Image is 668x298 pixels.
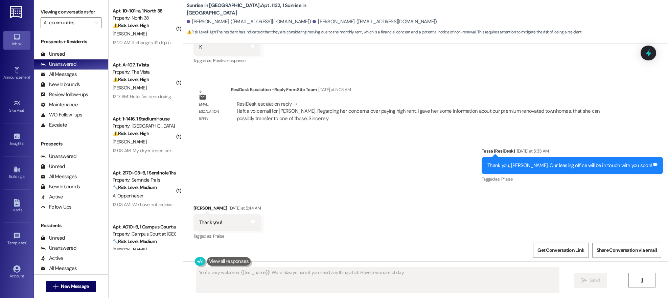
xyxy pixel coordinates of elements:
[113,31,146,37] span: [PERSON_NAME]
[41,245,76,252] div: Unanswered
[41,61,76,68] div: Unanswered
[41,51,65,58] div: Unread
[23,140,24,145] span: •
[30,74,31,79] span: •
[113,247,146,253] span: [PERSON_NAME]
[41,81,80,88] div: New Inbounds
[199,219,222,226] div: Thank you!
[113,130,149,136] strong: ⚠️ Risk Level: High
[113,238,157,244] strong: 🔧 Risk Level: Medium
[592,243,661,258] button: Share Conversation via email
[113,76,149,82] strong: ⚠️ Risk Level: High
[113,7,175,15] div: Apt. 10~101~a, 1 North 38
[113,201,194,208] div: 12:03 AM: We have not received a remote
[41,193,63,200] div: Active
[113,69,175,76] div: Property: The Vista
[196,268,559,293] textarea: You're very welcome, {{first_name}}! We're always here if you need anything at
[113,231,175,238] div: Property: Campus Court at [GEOGRAPHIC_DATA]
[3,230,30,248] a: Templates •
[501,176,512,182] span: Praise
[61,283,89,290] span: New Message
[113,169,175,177] div: Apt. 217D~03~B, 1 Seminole Trails
[41,204,72,211] div: Follow Ups
[41,183,80,190] div: New Inbounds
[113,22,149,28] strong: ⚠️ Risk Level: High
[26,240,27,244] span: •
[94,20,98,25] i: 
[213,58,246,63] span: Positive response
[113,139,146,145] span: [PERSON_NAME]
[41,91,88,98] div: Review follow-ups
[41,121,67,129] div: Escalate
[44,17,91,28] input: All communities
[113,85,146,91] span: [PERSON_NAME]
[227,205,261,212] div: [DATE] at 5:44 AM
[581,278,586,283] i: 
[41,153,76,160] div: Unanswered
[3,164,30,182] a: Buildings
[3,31,30,49] a: Inbox
[589,277,600,284] span: Send
[113,223,175,231] div: Apt. A010~B, 1 Campus Court at [GEOGRAPHIC_DATA]
[41,265,77,272] div: All Messages
[482,174,663,184] div: Tagged as:
[113,39,536,46] div: 12:20 AM: It changes it'll drip constantly and then stop for a bit and start dripping again. Main...
[213,233,224,239] span: Praise
[187,2,322,17] b: Sunrise in [GEOGRAPHIC_DATA]: Apt. 1132, 1 Sunrise in [GEOGRAPHIC_DATA]
[10,6,24,18] img: ResiDesk Logo
[193,231,261,241] div: Tagged as:
[237,101,600,122] div: ResiDesk escalation reply -> I left a voicemail for [PERSON_NAME]. Regarding her concerns over pa...
[34,140,108,147] div: Prospects
[193,56,260,65] div: Tagged as:
[53,284,58,289] i: 
[231,86,620,96] div: ResiDesk Escalation - Reply From Site Team
[3,131,30,149] a: Insights •
[113,184,157,190] strong: 🔧 Risk Level: Medium
[41,163,65,170] div: Unread
[533,243,589,258] button: Get Conversation Link
[187,29,582,36] span: : The resident has indicated that they are considering moving due to the monthly rent, which is a...
[41,71,77,78] div: All Messages
[113,61,175,69] div: Apt. A~107, 1 Vista
[199,101,225,123] div: Email escalation reply
[113,115,175,123] div: Apt. 1~1416, 1 StadiumHouse
[113,15,175,22] div: Property: North 38
[187,29,216,35] strong: ⚠️ Risk Level: High
[487,162,652,169] div: Thank you, [PERSON_NAME]. Our leasing office will be in touch with you soon!
[317,86,351,93] div: [DATE] at 5:03 AM
[113,193,143,199] span: A. Oppenheiser
[41,235,65,242] div: Unread
[3,263,30,281] a: Account
[34,38,108,45] div: Prospects + Residents
[187,18,311,25] div: [PERSON_NAME]. ([EMAIL_ADDRESS][DOMAIN_NAME])
[313,18,437,25] div: [PERSON_NAME]. ([EMAIL_ADDRESS][DOMAIN_NAME])
[482,147,663,157] div: Tessa (ResiDesk)
[34,222,108,229] div: Residents
[537,247,584,254] span: Get Conversation Link
[199,44,202,51] div: K
[3,197,30,215] a: Leads
[46,281,96,292] button: New Message
[41,173,77,180] div: All Messages
[41,255,63,262] div: Active
[3,98,30,116] a: Site Visit •
[515,147,549,155] div: [DATE] at 5:33 AM
[193,205,261,214] div: [PERSON_NAME]
[41,101,78,108] div: Maintenance
[574,273,607,288] button: Send
[41,7,101,17] label: Viewing conversations for
[113,93,374,100] div: 12:17 AM: Hello, I've been trying to log into my portal to pay my rent and I haven't been able to...
[24,107,25,112] span: •
[113,123,175,130] div: Property: [GEOGRAPHIC_DATA]
[41,111,82,118] div: WO Follow-ups
[113,177,175,184] div: Property: Seminole Trails
[639,278,644,283] i: 
[597,247,657,254] span: Share Conversation via email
